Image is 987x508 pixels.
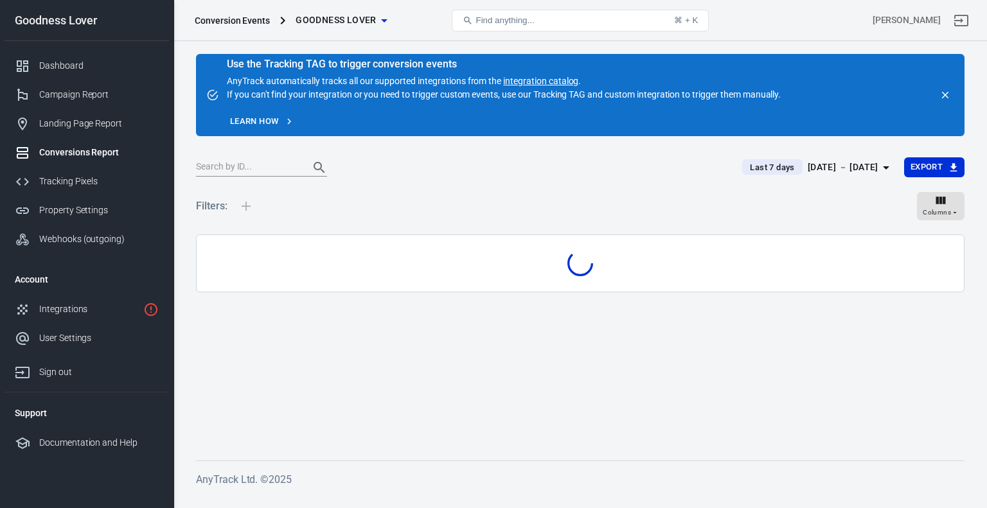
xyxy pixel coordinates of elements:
[503,76,578,86] a: integration catalog
[4,324,169,353] a: User Settings
[39,331,159,345] div: User Settings
[4,196,169,225] a: Property Settings
[196,471,965,487] h6: AnyTrack Ltd. © 2025
[196,159,299,176] input: Search by ID...
[4,138,169,167] a: Conversions Report
[304,152,335,183] button: Search
[39,204,159,217] div: Property Settings
[296,12,377,28] span: Goodness Lover
[808,159,878,175] div: [DATE] － [DATE]
[227,112,297,132] a: Learn how
[917,192,965,220] button: Columns
[4,225,169,254] a: Webhooks (outgoing)
[39,436,159,450] div: Documentation and Help
[732,157,903,178] button: Last 7 days[DATE] － [DATE]
[4,398,169,428] li: Support
[4,15,169,26] div: Goodness Lover
[227,59,781,101] div: AnyTrack automatically tracks all our supported integrations from the . If you can't find your in...
[195,14,270,27] div: Conversion Events
[4,109,169,138] a: Landing Page Report
[196,186,227,227] h5: Filters:
[674,15,698,25] div: ⌘ + K
[936,86,954,104] button: close
[923,207,951,218] span: Columns
[39,117,159,130] div: Landing Page Report
[39,302,138,316] div: Integrations
[873,13,941,27] div: Account id: m2kaqM7f
[4,80,169,109] a: Campaign Report
[227,58,781,71] div: Use the Tracking TAG to trigger conversion events
[4,353,169,387] a: Sign out
[4,167,169,196] a: Tracking Pixels
[39,365,159,379] div: Sign out
[39,232,159,246] div: Webhooks (outgoing)
[39,146,159,159] div: Conversions Report
[452,10,709,31] button: Find anything...⌘ + K
[290,8,392,32] button: Goodness Lover
[39,175,159,188] div: Tracking Pixels
[4,51,169,80] a: Dashboard
[4,264,169,295] li: Account
[143,302,159,317] svg: 1 networks not verified yet
[946,5,977,36] a: Sign out
[904,157,965,177] button: Export
[39,88,159,101] div: Campaign Report
[745,161,799,174] span: Last 7 days
[476,15,534,25] span: Find anything...
[4,295,169,324] a: Integrations
[39,59,159,73] div: Dashboard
